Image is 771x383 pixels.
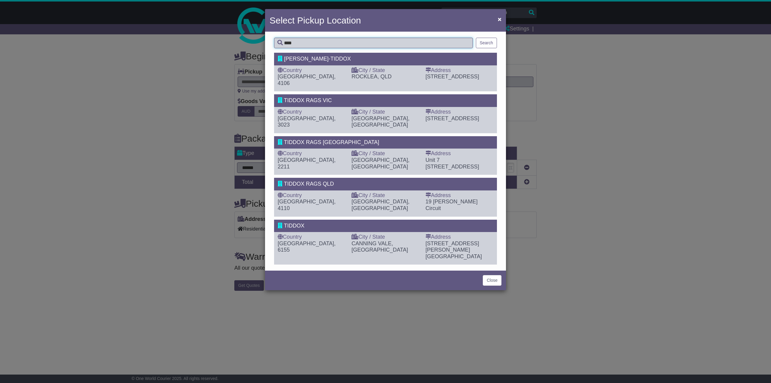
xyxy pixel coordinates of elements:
[426,109,493,115] div: Address
[278,67,345,74] div: Country
[284,56,351,62] span: [PERSON_NAME]-TIDDOX
[278,109,345,115] div: Country
[351,115,409,128] span: [GEOGRAPHIC_DATA], [GEOGRAPHIC_DATA]
[351,157,409,170] span: [GEOGRAPHIC_DATA], [GEOGRAPHIC_DATA]
[270,14,361,27] h4: Select Pickup Location
[278,234,345,240] div: Country
[426,234,493,240] div: Address
[426,199,478,211] span: 19 [PERSON_NAME] Circuit
[426,74,479,80] span: [STREET_ADDRESS]
[278,115,336,128] span: [GEOGRAPHIC_DATA], 3023
[426,192,493,199] div: Address
[351,192,419,199] div: City / State
[351,234,419,240] div: City / State
[498,16,501,23] span: ×
[483,275,501,286] button: Close
[426,164,479,170] span: [STREET_ADDRESS]
[426,253,482,259] span: [GEOGRAPHIC_DATA]
[351,109,419,115] div: City / State
[278,74,336,86] span: [GEOGRAPHIC_DATA], 4106
[351,67,419,74] div: City / State
[278,240,336,253] span: [GEOGRAPHIC_DATA], 6155
[426,240,479,253] span: [STREET_ADDRESS][PERSON_NAME]
[426,157,440,163] span: Unit 7
[426,150,493,157] div: Address
[278,150,345,157] div: Country
[476,38,497,48] button: Search
[426,67,493,74] div: Address
[284,97,332,103] span: TIDDOX RAGS VIC
[426,115,479,121] span: [STREET_ADDRESS]
[351,199,409,211] span: [GEOGRAPHIC_DATA], [GEOGRAPHIC_DATA]
[278,157,336,170] span: [GEOGRAPHIC_DATA], 2211
[284,181,334,187] span: TIDDOX RAGS QLD
[351,150,419,157] div: City / State
[278,199,336,211] span: [GEOGRAPHIC_DATA], 4110
[278,192,345,199] div: Country
[495,13,504,25] button: Close
[351,74,392,80] span: ROCKLEA, QLD
[284,223,304,229] span: TIDDOX
[284,139,379,145] span: TIDDOX RAGS [GEOGRAPHIC_DATA]
[351,240,408,253] span: CANNING VALE, [GEOGRAPHIC_DATA]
